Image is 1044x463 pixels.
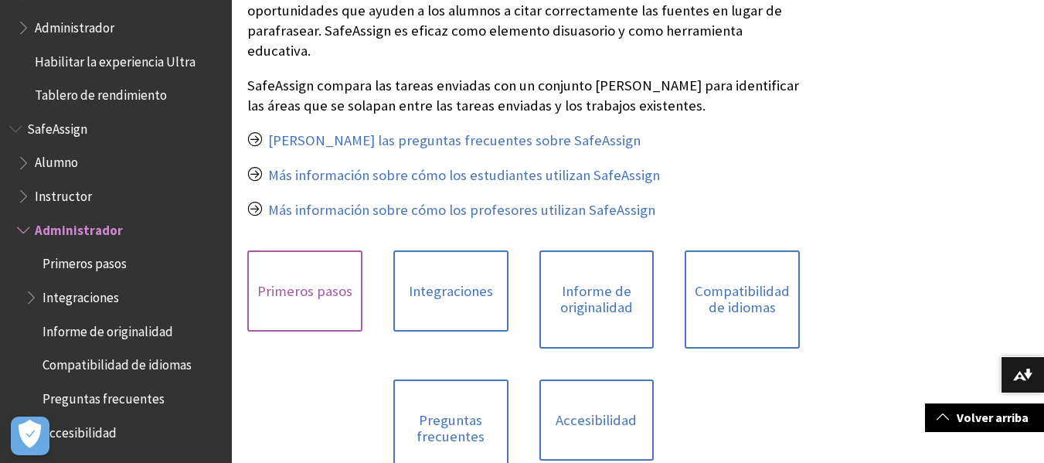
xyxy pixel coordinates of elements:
span: Preguntas frecuentes [43,386,165,407]
span: Habilitar la experiencia Ultra [35,49,196,70]
a: Más información sobre cómo los estudiantes utilizan SafeAssign [268,166,660,185]
a: [PERSON_NAME] las preguntas frecuentes sobre SafeAssign [268,131,641,150]
p: SafeAssign compara las tareas enviadas con un conjunto [PERSON_NAME] para identificar las áreas q... [247,76,800,116]
span: Informe de originalidad [43,318,173,339]
span: SafeAssign [27,116,87,137]
a: Más información sobre cómo los profesores utilizan SafeAssign [268,201,655,220]
span: Compatibilidad de idiomas [43,352,192,373]
nav: Book outline for Blackboard SafeAssign [9,116,223,446]
a: Informe de originalidad [539,250,655,349]
a: Accesibilidad [539,380,655,461]
span: Primeros pasos [43,251,127,272]
span: Tablero de rendimiento [35,82,167,103]
a: Integraciones [393,250,508,332]
span: Accesibilidad [43,420,117,441]
span: Integraciones [43,284,119,305]
span: Alumno [35,150,78,171]
span: Administrador [35,15,114,36]
span: Instructor [35,183,92,204]
a: Volver arriba [925,403,1044,432]
a: Primeros pasos [247,250,362,332]
a: Compatibilidad de idiomas [685,250,800,349]
button: Abrir preferencias [11,417,49,455]
span: Administrador [35,217,123,238]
